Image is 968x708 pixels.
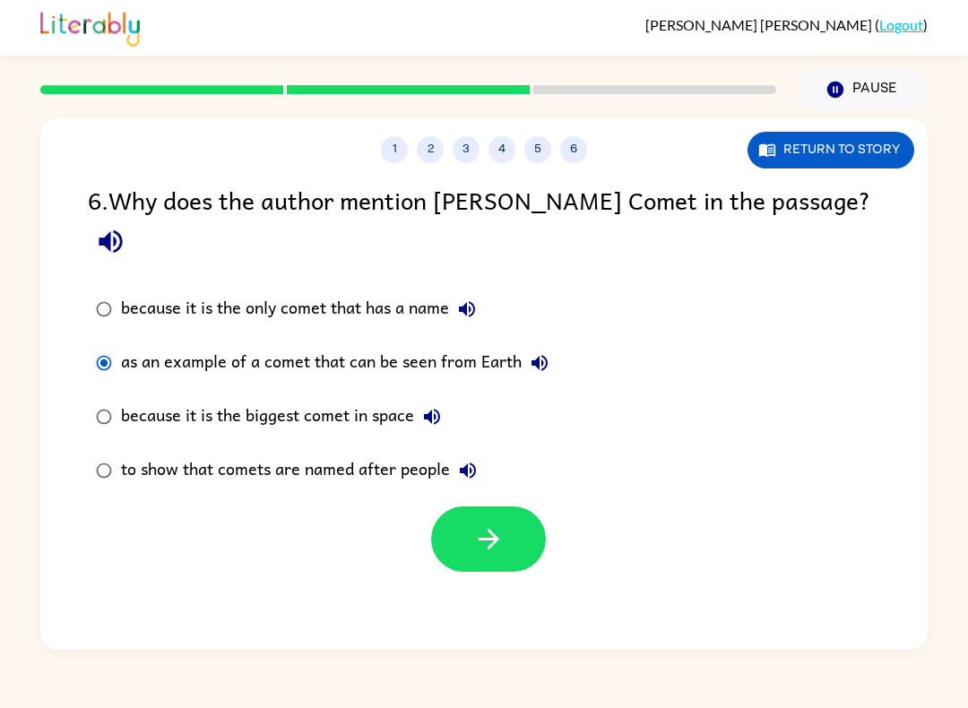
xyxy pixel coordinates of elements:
[449,291,485,327] button: because it is the only comet that has a name
[522,345,557,381] button: as an example of a comet that can be seen from Earth
[645,16,928,33] div: ( )
[414,399,450,435] button: because it is the biggest comet in space
[450,453,486,488] button: to show that comets are named after people
[121,345,557,381] div: as an example of a comet that can be seen from Earth
[40,7,140,47] img: Literably
[121,291,485,327] div: because it is the only comet that has a name
[748,132,914,168] button: Return to story
[121,453,486,488] div: to show that comets are named after people
[417,136,444,163] button: 2
[879,16,923,33] a: Logout
[381,136,408,163] button: 1
[524,136,551,163] button: 5
[488,136,515,163] button: 4
[121,399,450,435] div: because it is the biggest comet in space
[88,181,880,264] div: 6 . Why does the author mention [PERSON_NAME] Comet in the passage?
[798,69,928,110] button: Pause
[645,16,875,33] span: [PERSON_NAME] [PERSON_NAME]
[560,136,587,163] button: 6
[453,136,480,163] button: 3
